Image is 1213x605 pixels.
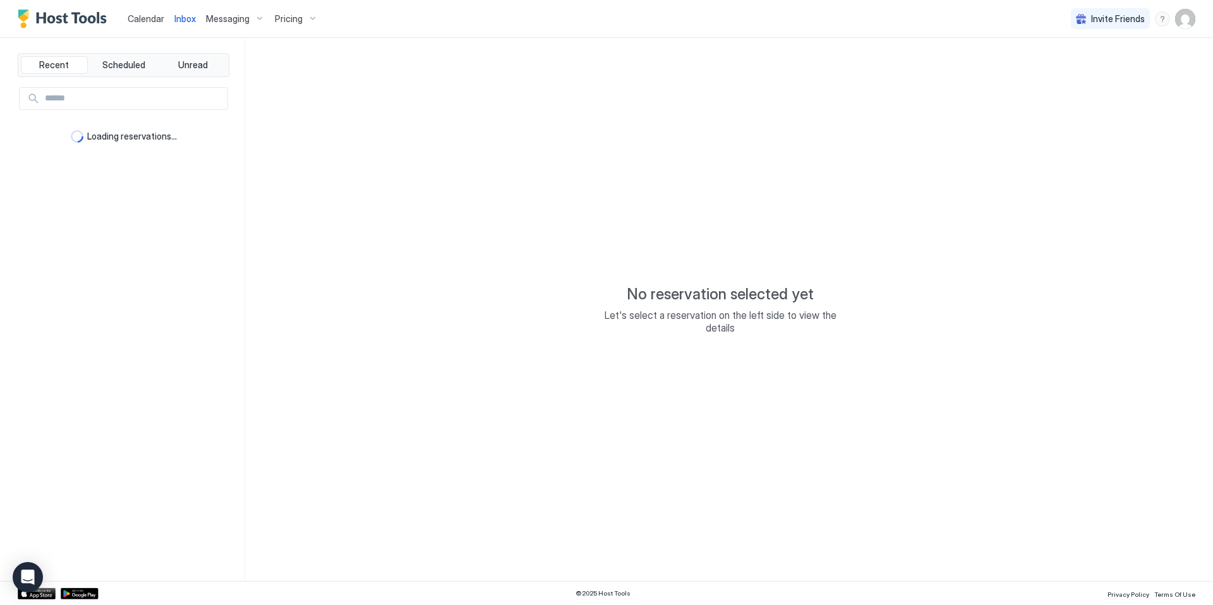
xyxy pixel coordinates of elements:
span: Pricing [275,13,303,25]
span: Terms Of Use [1154,590,1195,598]
span: Privacy Policy [1107,590,1149,598]
a: Host Tools Logo [18,9,112,28]
div: menu [1155,11,1170,27]
span: Invite Friends [1091,13,1145,25]
span: No reservation selected yet [627,285,814,304]
button: Scheduled [90,56,157,74]
a: Inbox [174,12,196,25]
span: Inbox [174,13,196,24]
input: Input Field [40,88,227,109]
a: Google Play Store [61,588,99,599]
button: Unread [159,56,226,74]
a: Calendar [128,12,164,25]
div: User profile [1175,9,1195,29]
span: © 2025 Host Tools [576,589,631,597]
span: Unread [178,59,208,71]
button: Recent [21,56,88,74]
span: Messaging [206,13,250,25]
a: App Store [18,588,56,599]
a: Terms Of Use [1154,587,1195,600]
div: tab-group [18,53,229,77]
span: Recent [39,59,69,71]
span: Loading reservations... [87,131,177,142]
div: loading [71,130,83,143]
div: Open Intercom Messenger [13,562,43,592]
span: Calendar [128,13,164,24]
span: Scheduled [102,59,145,71]
span: Let's select a reservation on the left side to view the details [594,309,847,334]
a: Privacy Policy [1107,587,1149,600]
